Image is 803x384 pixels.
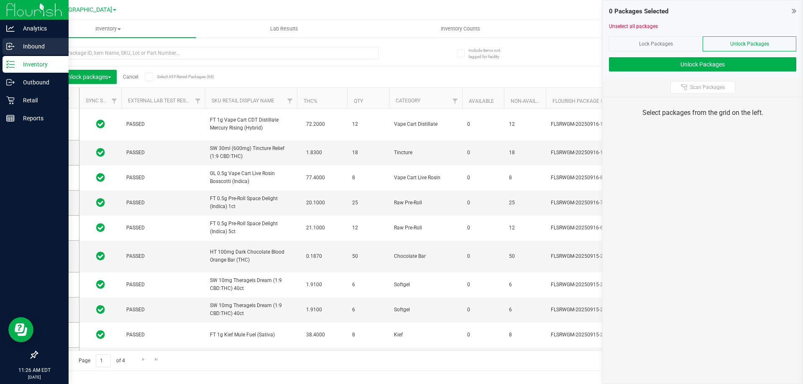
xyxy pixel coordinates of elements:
span: Scan Packages [690,84,725,91]
span: SW 10mg Theragels Dream (1:9 CBD:THC) 40ct [210,277,292,292]
p: Analytics [15,23,65,33]
span: 18 [509,149,541,157]
span: 0 [467,281,499,289]
p: Inbound [15,41,65,51]
span: 25 [352,199,384,207]
span: 1.9100 [302,304,326,316]
span: Lab Results [259,25,309,33]
span: 12 [509,120,541,128]
input: Search Package ID, Item Name, SKU, Lot or Part Number... [37,47,378,59]
span: Chocolate Bar [394,252,457,260]
span: PASSED [126,281,200,289]
a: Filter [191,94,205,108]
span: Kief [394,331,457,339]
span: 6 [352,281,384,289]
span: Softgel [394,306,457,314]
span: FLSRWGM-20250915-2651 [551,281,633,289]
a: Flourish Package ID [552,98,605,104]
span: FLSRWGM-20250915-2413 [551,306,633,314]
span: Unlock Packages [730,41,769,47]
inline-svg: Reports [6,114,15,122]
inline-svg: Outbound [6,78,15,86]
a: Filter [283,94,297,108]
span: PASSED [126,174,200,182]
span: PASSED [126,120,200,128]
span: Inventory [20,25,196,33]
span: 72.2000 [302,118,329,130]
span: 12 [352,120,384,128]
a: External Lab Test Result [128,98,194,104]
span: 6 [509,281,541,289]
span: 0 [467,252,499,260]
span: In Sync [96,147,105,158]
span: Softgel [394,281,457,289]
a: Filter [448,94,462,108]
a: Sku Retail Display Name [212,98,274,104]
span: PASSED [126,224,200,232]
span: FT 1g Kief Mule Fuel (Sativa) [210,331,292,339]
span: FLSRWGM-20250916-713 [551,199,633,207]
button: Lock/Unlock packages [43,70,117,84]
span: 77.4000 [302,172,329,184]
span: GL 0.5g Vape Cart Live Rosin Bosscotti (Indica) [210,170,292,186]
a: Unselect all packages [609,23,658,29]
span: 0 [467,149,499,157]
span: 6 [509,306,541,314]
a: Lab Results [196,20,372,38]
span: 12 [352,224,384,232]
inline-svg: Retail [6,96,15,104]
a: THC% [304,98,317,104]
span: 21.1000 [302,222,329,234]
input: 1 [96,354,111,367]
a: Category [396,98,420,104]
span: PASSED [126,331,200,339]
span: FT 1g Vape Cart CDT Distillate Mercury Rising (Hybrid) [210,116,292,132]
span: 25 [509,199,541,207]
span: 0 [467,120,499,128]
span: FLSRWGM-20250915-2302 [551,331,633,339]
a: Cancel [123,74,138,80]
span: FLSRWGM-20250916-1716 [551,149,633,157]
span: Include items not tagged for facility [468,47,510,60]
span: 50 [509,252,541,260]
button: Scan Packages [670,81,735,94]
span: 6 [352,306,384,314]
p: Inventory [15,59,65,69]
span: HT 100mg Dark Chocolate Blood Orange Bar (THC) [210,248,292,264]
span: 38.4000 [302,329,329,341]
span: PASSED [126,149,200,157]
span: FLSRWGM-20250916-666 [551,224,633,232]
span: [GEOGRAPHIC_DATA] [55,6,112,13]
span: PASSED [126,199,200,207]
a: Non-Available [511,98,548,104]
p: Outbound [15,77,65,87]
span: FLSRWGM-20250916-1930 [551,120,633,128]
a: Inventory Counts [372,20,548,38]
span: PASSED [126,306,200,314]
span: Vape Cart Distillate [394,120,457,128]
span: 8 [509,331,541,339]
span: FLSRWGM-20250915-2770 [551,252,633,260]
span: Raw Pre-Roll [394,224,457,232]
span: 8 [509,174,541,182]
span: 0 [467,331,499,339]
div: Select packages from the grid on the left. [613,108,792,118]
span: 0 [467,199,499,207]
span: In Sync [96,197,105,209]
a: Qty [354,98,363,104]
span: In Sync [96,172,105,183]
a: Go to the last page [151,354,163,366]
span: 50 [352,252,384,260]
button: Unlock Packages [609,57,796,71]
span: 1.8300 [302,147,326,159]
span: Lock Packages [639,41,673,47]
a: Filter [107,94,121,108]
span: 0 [467,224,499,232]
inline-svg: Inbound [6,42,15,51]
a: Available [469,98,494,104]
span: In Sync [96,329,105,341]
span: 20.1000 [302,197,329,209]
inline-svg: Inventory [6,60,15,69]
span: In Sync [96,222,105,234]
span: Lock/Unlock packages [49,74,111,80]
